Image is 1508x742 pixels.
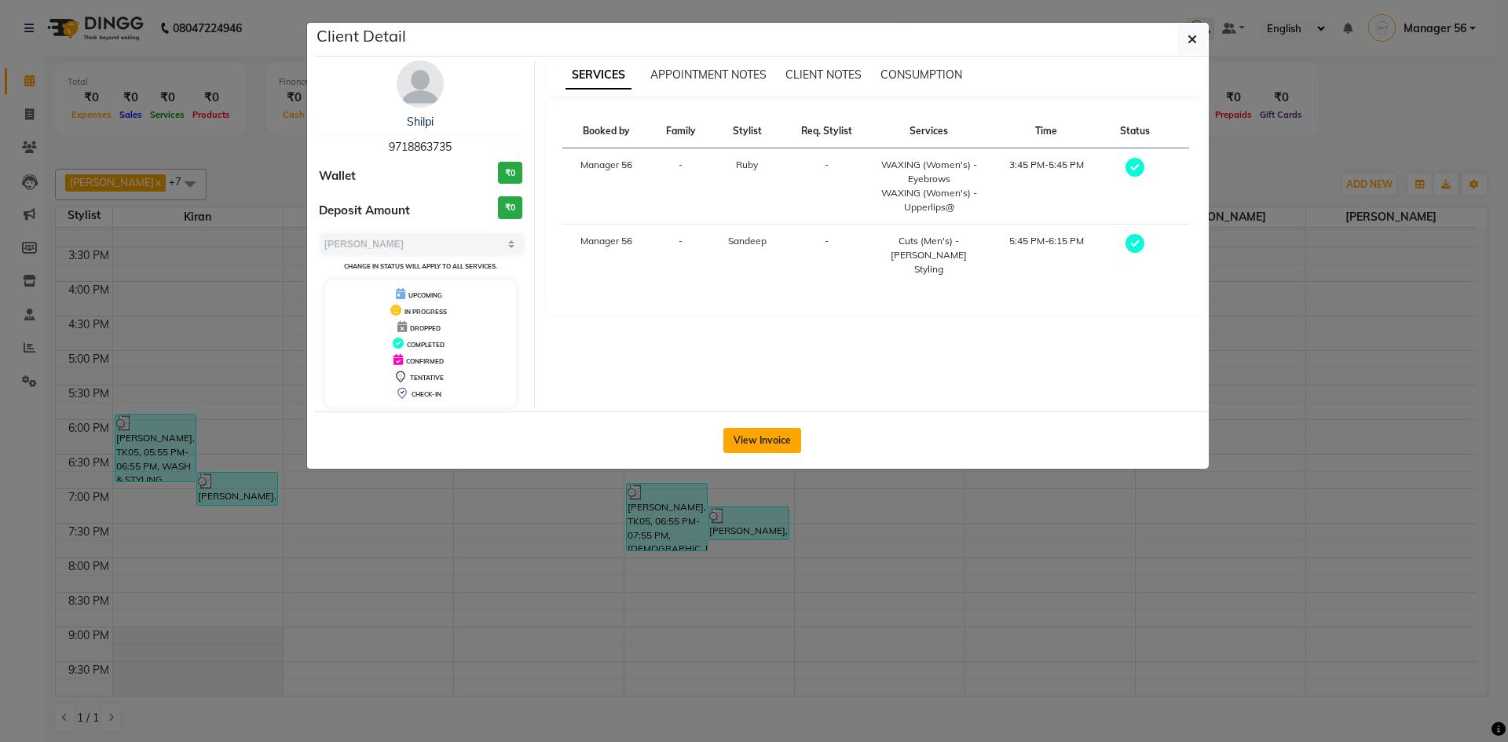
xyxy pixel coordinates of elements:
[988,225,1105,287] td: 5:45 PM-6:15 PM
[389,140,452,154] span: 9718863735
[880,68,962,82] span: CONSUMPTION
[317,24,406,48] h5: Client Detail
[783,225,870,287] td: -
[711,115,782,148] th: Stylist
[1104,115,1165,148] th: Status
[319,167,356,185] span: Wallet
[562,148,650,225] td: Manager 56
[404,308,447,316] span: IN PROGRESS
[410,374,444,382] span: TENTATIVE
[498,162,522,185] h3: ₹0
[344,262,497,270] small: Change in status will apply to all services.
[880,234,979,276] div: Cuts (Men's) - [PERSON_NAME] Styling
[880,186,979,214] div: WAXING (Women's) - Upperlips@
[407,115,434,129] a: Shilpi
[785,68,862,82] span: CLIENT NOTES
[783,148,870,225] td: -
[562,115,650,148] th: Booked by
[397,60,444,108] img: avatar
[870,115,988,148] th: Services
[988,115,1105,148] th: Time
[650,115,711,148] th: Family
[408,291,442,299] span: UPCOMING
[988,148,1105,225] td: 3:45 PM-5:45 PM
[783,115,870,148] th: Req. Stylist
[736,159,758,170] span: Ruby
[498,196,522,219] h3: ₹0
[412,390,441,398] span: CHECK-IN
[406,357,444,365] span: CONFIRMED
[650,225,711,287] td: -
[562,225,650,287] td: Manager 56
[728,235,767,247] span: Sandeep
[880,158,979,186] div: WAXING (Women's) - Eyebrows
[650,148,711,225] td: -
[319,202,410,220] span: Deposit Amount
[650,68,767,82] span: APPOINTMENT NOTES
[407,341,445,349] span: COMPLETED
[410,324,441,332] span: DROPPED
[723,428,801,453] button: View Invoice
[565,61,631,90] span: SERVICES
